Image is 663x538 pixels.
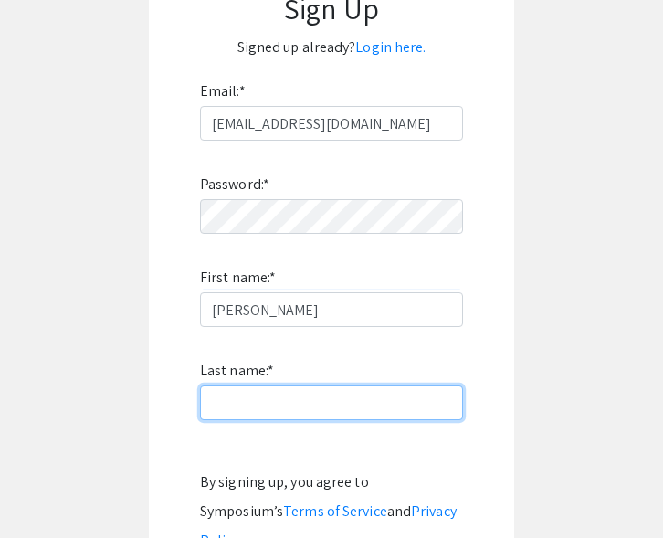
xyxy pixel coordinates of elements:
[200,170,269,199] label: Password:
[200,77,246,106] label: Email:
[355,37,426,57] a: Login here.
[14,456,78,524] iframe: Chat
[200,356,274,385] label: Last name:
[283,501,387,521] a: Terms of Service
[200,263,276,292] label: First name:
[167,33,496,62] p: Signed up already?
